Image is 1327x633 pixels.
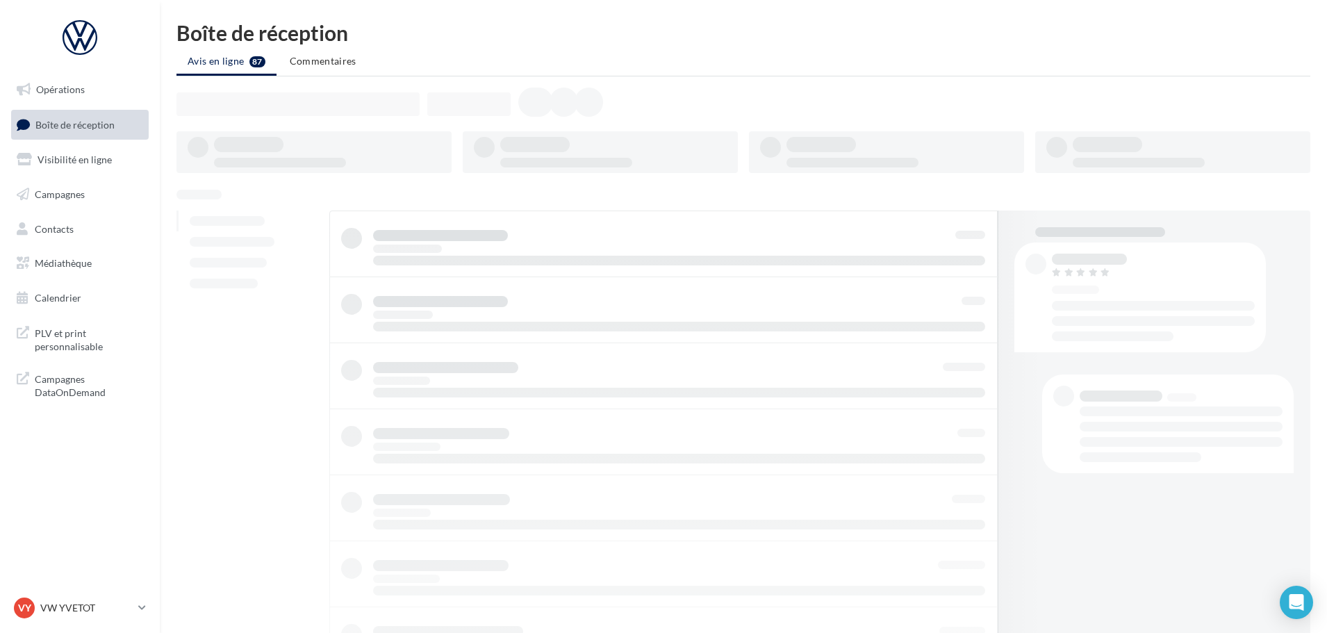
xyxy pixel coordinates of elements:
a: Campagnes DataOnDemand [8,364,151,405]
div: Boîte de réception [176,22,1310,43]
span: Campagnes DataOnDemand [35,370,143,400]
span: Contacts [35,222,74,234]
a: Campagnes [8,180,151,209]
span: Boîte de réception [35,118,115,130]
a: Contacts [8,215,151,244]
a: VY VW YVETOT [11,595,149,621]
a: PLV et print personnalisable [8,318,151,359]
span: Campagnes [35,188,85,200]
a: Boîte de réception [8,110,151,140]
span: VY [18,601,31,615]
a: Calendrier [8,283,151,313]
a: Opérations [8,75,151,104]
span: Visibilité en ligne [38,154,112,165]
p: VW YVETOT [40,601,133,615]
div: Open Intercom Messenger [1280,586,1313,619]
a: Visibilité en ligne [8,145,151,174]
span: Médiathèque [35,257,92,269]
a: Médiathèque [8,249,151,278]
span: Calendrier [35,292,81,304]
span: Commentaires [290,55,356,67]
span: PLV et print personnalisable [35,324,143,354]
span: Opérations [36,83,85,95]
